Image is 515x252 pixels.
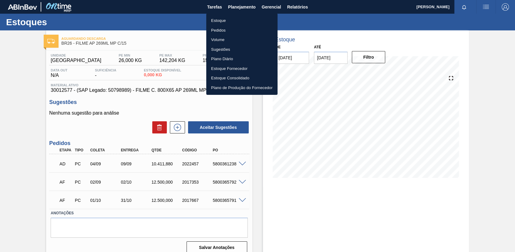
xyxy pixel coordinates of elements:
a: Estoque [206,16,278,26]
a: Estoque Consolidado [206,73,278,83]
a: Volume [206,35,278,45]
a: Estoque Fornecedor [206,64,278,74]
a: Plano Diário [206,54,278,64]
a: Pedidos [206,26,278,35]
a: Plano de Produção do Fornecedor [206,83,278,93]
a: Sugestões [206,45,278,54]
